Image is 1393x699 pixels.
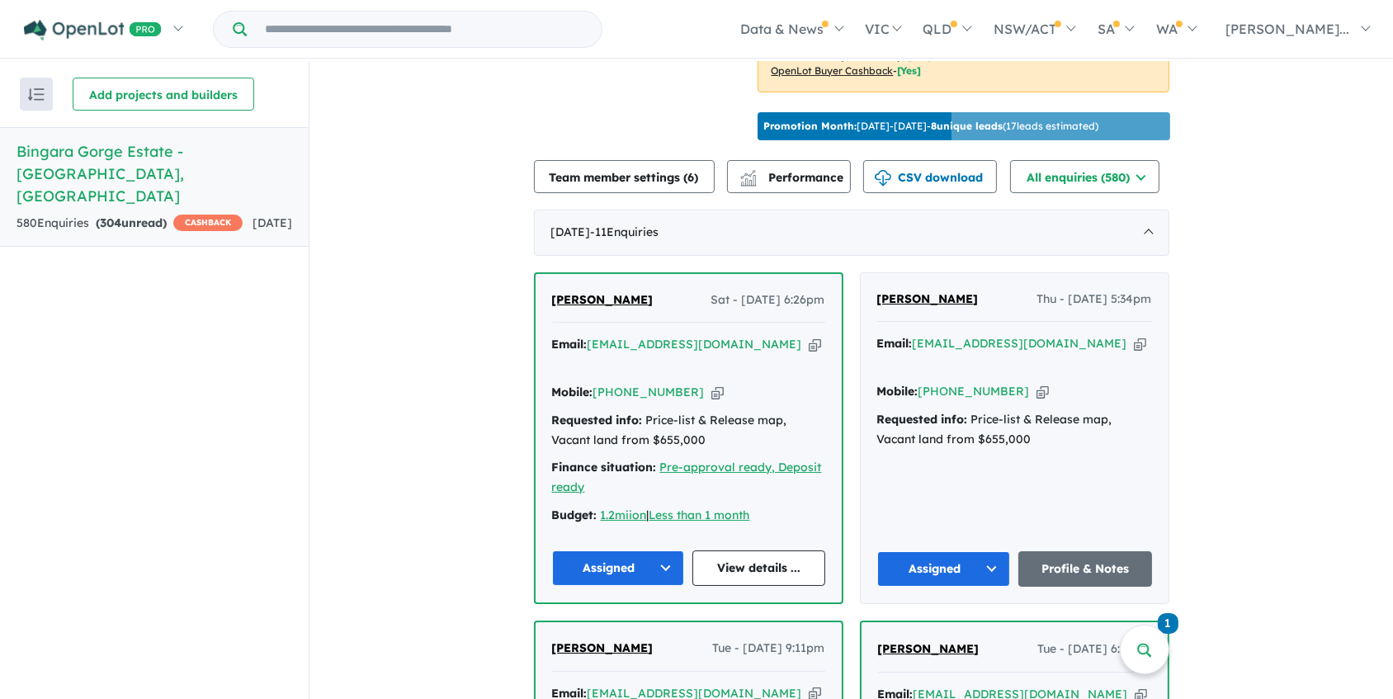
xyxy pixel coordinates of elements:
[17,140,292,207] h5: Bingara Gorge Estate - [GEOGRAPHIC_DATA] , [GEOGRAPHIC_DATA]
[898,64,922,77] span: [Yes]
[1038,640,1151,659] span: Tue - [DATE] 6:35pm
[877,410,1152,450] div: Price-list & Release map, Vacant land from $655,000
[552,411,825,451] div: Price-list & Release map, Vacant land from $655,000
[601,508,647,522] a: 1.2miion
[552,460,657,475] strong: Finance situation:
[552,292,654,307] span: [PERSON_NAME]
[96,215,167,230] strong: ( unread)
[28,88,45,101] img: sort.svg
[24,20,162,40] img: Openlot PRO Logo White
[534,160,715,193] button: Team member settings (6)
[100,215,121,230] span: 304
[932,120,1003,132] b: 8 unique leads
[73,78,254,111] button: Add projects and builders
[878,641,980,656] span: [PERSON_NAME]
[877,290,979,309] a: [PERSON_NAME]
[534,210,1169,256] div: [DATE]
[552,550,685,586] button: Assigned
[552,640,654,655] span: [PERSON_NAME]
[877,412,968,427] strong: Requested info:
[878,640,980,659] a: [PERSON_NAME]
[913,336,1127,351] a: [EMAIL_ADDRESS][DOMAIN_NAME]
[1010,160,1159,193] button: All enquiries (580)
[727,160,851,193] button: Performance
[877,551,1011,587] button: Assigned
[740,175,757,186] img: bar-chart.svg
[552,290,654,310] a: [PERSON_NAME]
[250,12,598,47] input: Try estate name, suburb, builder or developer
[809,336,821,353] button: Copy
[552,639,654,659] a: [PERSON_NAME]
[1018,551,1152,587] a: Profile & Notes
[17,214,243,234] div: 580 Enquir ies
[863,160,997,193] button: CSV download
[173,215,243,231] span: CASHBACK
[591,224,659,239] span: - 11 Enquir ies
[713,639,825,659] span: Tue - [DATE] 9:11pm
[1225,21,1349,37] span: [PERSON_NAME]...
[877,291,979,306] span: [PERSON_NAME]
[740,170,755,179] img: line-chart.svg
[593,385,705,399] a: [PHONE_NUMBER]
[711,290,825,310] span: Sat - [DATE] 6:26pm
[764,119,1099,134] p: [DATE] - [DATE] - ( 17 leads estimated)
[877,384,918,399] strong: Mobile:
[253,215,292,230] span: [DATE]
[552,508,597,522] strong: Budget:
[772,64,894,77] u: OpenLot Buyer Cashback
[1036,383,1049,400] button: Copy
[552,413,643,427] strong: Requested info:
[909,50,933,62] span: [Yes]
[711,384,724,401] button: Copy
[552,506,825,526] div: |
[877,336,913,351] strong: Email:
[552,385,593,399] strong: Mobile:
[552,460,822,494] a: Pre-approval ready, Deposit ready
[1037,290,1152,309] span: Thu - [DATE] 5:34pm
[918,384,1030,399] a: [PHONE_NUMBER]
[1158,612,1178,634] a: 1
[764,120,857,132] b: Promotion Month:
[772,50,904,62] u: Automated buyer follow-up
[552,337,588,352] strong: Email:
[692,550,825,586] a: View details ...
[875,170,891,187] img: download icon
[649,508,750,522] a: Less than 1 month
[688,170,695,185] span: 6
[1158,613,1178,634] span: 1
[588,337,802,352] a: [EMAIL_ADDRESS][DOMAIN_NAME]
[1134,335,1146,352] button: Copy
[743,170,844,185] span: Performance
